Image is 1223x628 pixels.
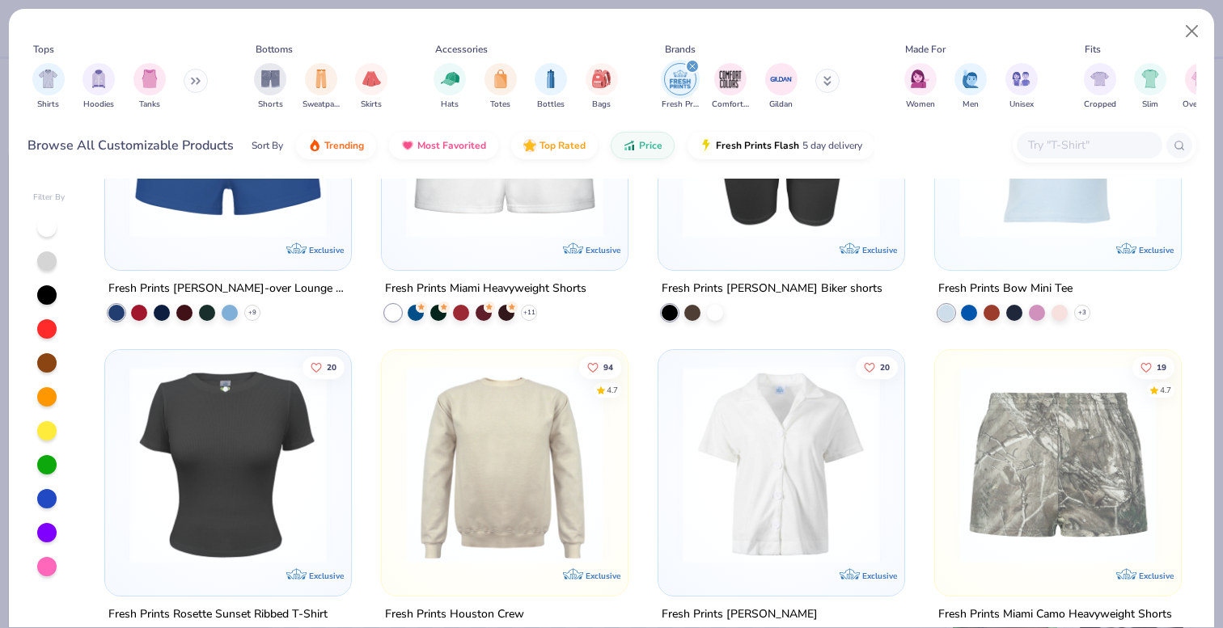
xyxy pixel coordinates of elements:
[303,356,345,378] button: Like
[1142,99,1158,111] span: Slim
[887,40,1101,238] img: 79866261-0f65-4cb3-9267-d6baf9fa638b
[537,99,565,111] span: Bottles
[434,63,466,111] button: filter button
[769,67,793,91] img: Gildan Image
[309,570,344,580] span: Exclusive
[108,279,348,299] div: Fresh Prints [PERSON_NAME]-over Lounge Shorts
[303,99,340,111] span: Sweatpants
[1084,63,1116,111] div: filter for Cropped
[385,279,586,299] div: Fresh Prints Miami Heavyweight Shorts
[586,63,618,111] button: filter button
[607,384,618,396] div: 4.7
[586,63,618,111] div: filter for Bags
[511,132,598,159] button: Top Rated
[328,363,337,371] span: 20
[802,137,862,155] span: 5 day delivery
[1183,99,1219,111] span: Oversized
[769,99,793,111] span: Gildan
[1134,63,1166,111] div: filter for Slim
[401,139,414,152] img: most_fav.gif
[906,99,935,111] span: Women
[133,63,166,111] button: filter button
[417,139,486,152] span: Most Favorited
[592,70,610,88] img: Bags Image
[1078,308,1086,318] span: + 3
[675,40,888,238] img: 70c3639d-bc4b-40ae-a807-fad5dba3d2c4
[540,139,586,152] span: Top Rated
[904,63,937,111] div: filter for Women
[1084,63,1116,111] button: filter button
[108,604,328,624] div: Fresh Prints Rosette Sunset Ribbed T-Shirt
[856,356,898,378] button: Like
[911,70,929,88] img: Women Image
[662,63,699,111] button: filter button
[256,42,293,57] div: Bottoms
[254,63,286,111] div: filter for Shorts
[121,366,335,563] img: 4a11a3f3-ad7c-4401-8840-7af4ee994a9b
[83,99,114,111] span: Hoodies
[765,63,798,111] div: filter for Gildan
[248,308,256,318] span: + 9
[1183,63,1219,111] button: filter button
[611,366,825,563] img: e57e135b-9bef-4ec7-8879-9d5fc9bd6a4b
[1005,63,1038,111] button: filter button
[303,63,340,111] div: filter for Sweatpants
[951,366,1165,563] img: 9c95807b-3345-4e46-b071-9e519dbd8f3d
[139,99,160,111] span: Tanks
[362,70,381,88] img: Skirts Image
[389,132,498,159] button: Most Favorited
[1191,70,1210,88] img: Oversized Image
[963,99,979,111] span: Men
[765,63,798,111] button: filter button
[712,63,749,111] button: filter button
[603,363,613,371] span: 94
[485,63,517,111] div: filter for Totes
[133,63,166,111] div: filter for Tanks
[90,70,108,88] img: Hoodies Image
[954,63,987,111] div: filter for Men
[254,63,286,111] button: filter button
[662,99,699,111] span: Fresh Prints
[535,63,567,111] button: filter button
[385,604,524,624] div: Fresh Prints Houston Crew
[1005,63,1038,111] div: filter for Unisex
[83,63,115,111] button: filter button
[962,70,980,88] img: Men Image
[586,570,620,580] span: Exclusive
[1160,384,1171,396] div: 4.7
[639,139,662,152] span: Price
[485,63,517,111] button: filter button
[141,70,159,88] img: Tanks Image
[665,42,696,57] div: Brands
[880,363,890,371] span: 20
[662,604,818,624] div: Fresh Prints [PERSON_NAME]
[675,366,888,563] img: ac3b071b-bc6b-4320-8a2d-c07c58aa8036
[1026,136,1151,154] input: Try "T-Shirt"
[1138,245,1173,255] span: Exclusive
[688,132,874,159] button: Fresh Prints Flash5 day delivery
[523,308,535,318] span: + 11
[712,63,749,111] div: filter for Comfort Colors
[355,63,387,111] button: filter button
[1009,99,1034,111] span: Unisex
[83,63,115,111] div: filter for Hoodies
[441,99,459,111] span: Hats
[542,70,560,88] img: Bottles Image
[1177,16,1208,47] button: Close
[905,42,946,57] div: Made For
[718,67,743,91] img: Comfort Colors Image
[361,99,382,111] span: Skirts
[938,604,1172,624] div: Fresh Prints Miami Camo Heavyweight Shorts
[398,366,611,563] img: f8659b9a-ffcf-4c66-8fab-d697857cb3ac
[1157,363,1166,371] span: 19
[39,70,57,88] img: Shirts Image
[308,139,321,152] img: trending.gif
[716,139,799,152] span: Fresh Prints Flash
[1134,63,1166,111] button: filter button
[535,63,567,111] div: filter for Bottles
[490,99,510,111] span: Totes
[296,132,376,159] button: Trending
[662,63,699,111] div: filter for Fresh Prints
[441,70,459,88] img: Hats Image
[592,99,611,111] span: Bags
